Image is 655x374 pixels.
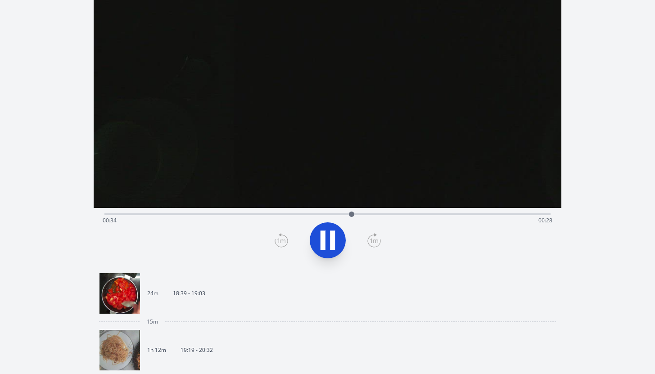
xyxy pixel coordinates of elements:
span: 00:34 [103,216,117,224]
img: 250808164007_thumb.jpeg [99,273,140,314]
p: 18:39 - 19:03 [173,290,205,297]
img: 250808172013_thumb.jpeg [99,330,140,370]
p: 19:19 - 20:32 [181,347,213,354]
span: 15m [147,318,158,325]
span: 00:28 [538,216,552,224]
p: 1h 12m [147,347,166,354]
p: 24m [147,290,158,297]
